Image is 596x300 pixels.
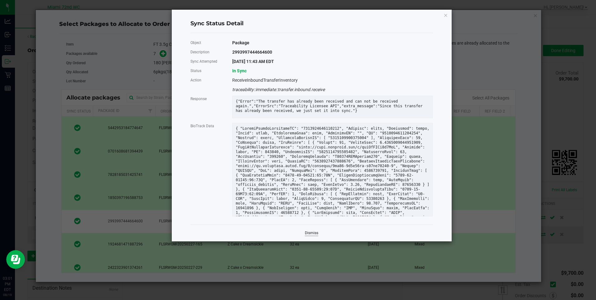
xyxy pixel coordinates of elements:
div: Sync Attempted [186,57,228,66]
a: Dismiss [305,230,318,236]
div: ReceiveInboundTransferInventory [228,75,437,85]
div: Response [186,94,228,104]
h4: Sync Status Detail [190,20,433,28]
iframe: Resource center [6,250,25,269]
div: Description [186,47,228,57]
div: Action [186,75,228,85]
div: Package [228,38,437,47]
div: {"Error":"The transfer has already been received and can not be received again.","ErrorSrc":"Trac... [231,99,434,113]
div: traceability::immediate::transfer.inbound.receive [228,85,437,94]
div: [DATE] 11:43 AM EDT [228,57,437,66]
div: 2993997444664600 [228,47,437,57]
div: Object [186,38,228,47]
div: Status [186,66,228,75]
div: BioTrack Data [186,121,228,131]
span: In Sync [232,68,247,73]
button: Close [444,11,448,19]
